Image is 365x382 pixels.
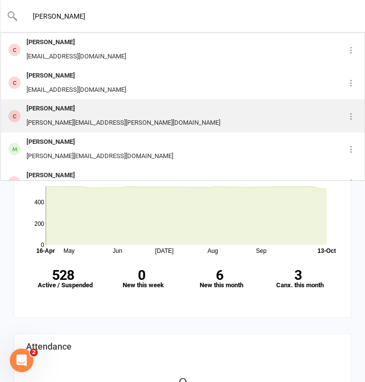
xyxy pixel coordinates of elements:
[26,269,101,282] strong: 528
[261,263,339,296] a: 3Canx. this month
[26,342,339,352] h3: Attendance
[24,69,129,83] div: [PERSON_NAME]
[261,269,336,282] strong: 3
[24,116,223,130] div: [PERSON_NAME][EMAIL_ADDRESS][PERSON_NAME][DOMAIN_NAME]
[24,83,129,97] div: [EMAIL_ADDRESS][DOMAIN_NAME]
[104,269,179,282] strong: 0
[26,263,104,296] a: 528Active / Suspended
[24,102,223,116] div: [PERSON_NAME]
[30,349,38,356] span: 2
[18,9,348,23] input: Search...
[24,50,129,64] div: [EMAIL_ADDRESS][DOMAIN_NAME]
[24,135,176,149] div: [PERSON_NAME]
[24,35,129,50] div: [PERSON_NAME]
[104,263,183,296] a: 0New this week
[10,349,33,372] iframe: Intercom live chat
[182,269,257,282] strong: 6
[182,263,261,296] a: 6New this month
[24,149,176,164] div: [PERSON_NAME][EMAIL_ADDRESS][DOMAIN_NAME]
[24,168,129,183] div: [PERSON_NAME]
